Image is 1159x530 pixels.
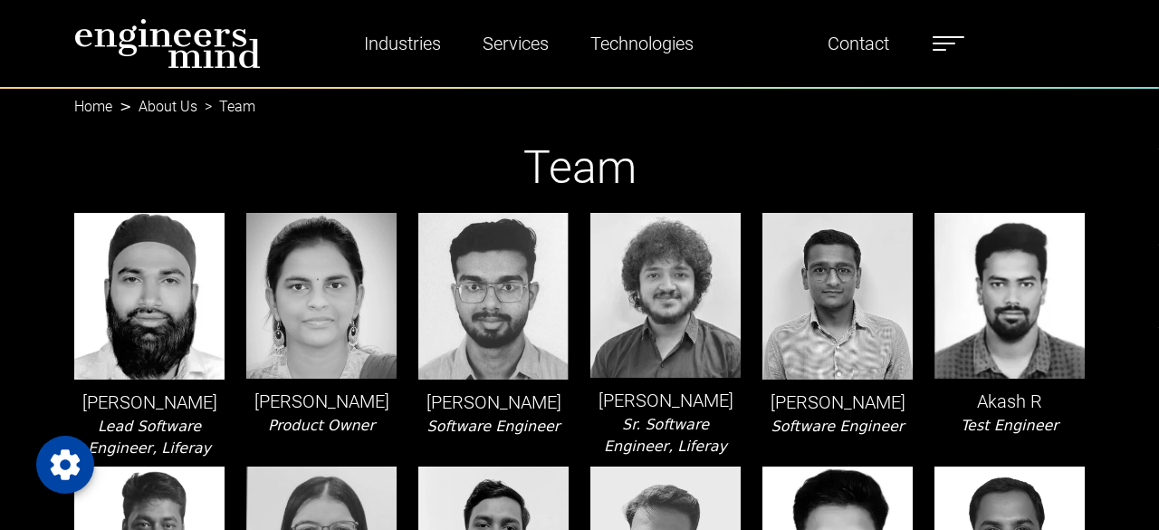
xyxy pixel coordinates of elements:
[934,388,1085,415] p: Akash R
[74,87,1085,109] nav: breadcrumb
[197,96,255,118] li: Team
[139,98,197,115] a: About Us
[74,213,225,380] img: leader-img
[590,387,741,414] p: [PERSON_NAME]
[820,23,896,64] a: Contact
[771,418,905,435] i: Software Engineer
[427,418,560,435] i: Software Engineer
[604,416,727,455] i: Sr. Software Engineer, Liferay
[246,213,397,380] img: leader-img
[74,389,225,416] p: [PERSON_NAME]
[762,389,913,416] p: [PERSON_NAME]
[74,140,1085,195] h1: Team
[590,213,741,379] img: leader-img
[357,23,448,64] a: Industries
[268,417,375,434] i: Product Owner
[74,18,261,69] img: logo
[583,23,701,64] a: Technologies
[88,418,211,457] i: Lead Software Engineer, Liferay
[762,213,913,381] img: leader-img
[418,213,569,380] img: leader-img
[246,388,397,415] p: [PERSON_NAME]
[934,213,1085,380] img: leader-img
[475,23,556,64] a: Services
[961,417,1058,434] i: Test Engineer
[418,389,569,416] p: [PERSON_NAME]
[74,98,112,115] a: Home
